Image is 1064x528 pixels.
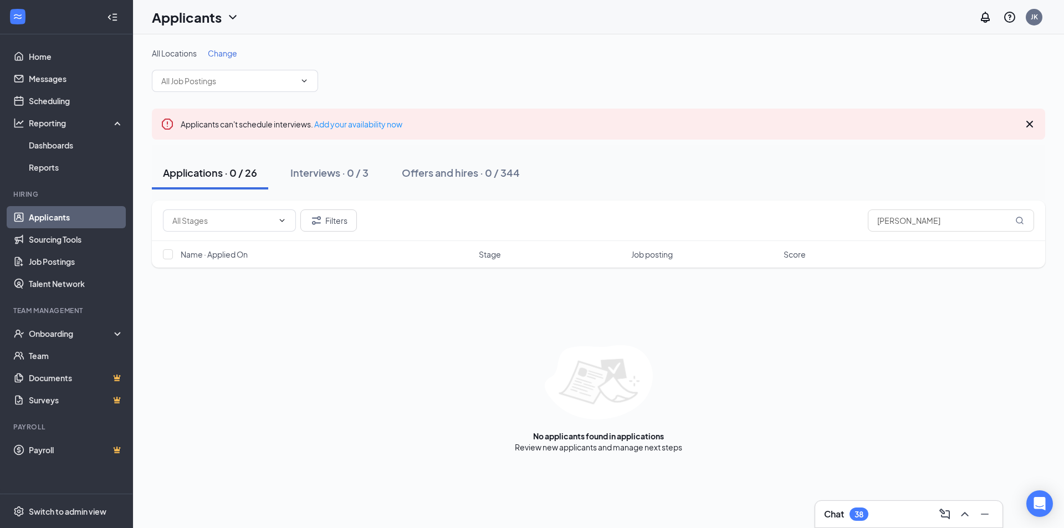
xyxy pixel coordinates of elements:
input: Search in applications [868,209,1034,232]
span: Name · Applied On [181,249,248,260]
a: Applicants [29,206,124,228]
a: Dashboards [29,134,124,156]
a: Reports [29,156,124,178]
a: Team [29,345,124,367]
div: Switch to admin view [29,506,106,517]
svg: ChevronDown [226,11,239,24]
a: Home [29,45,124,68]
svg: Cross [1023,117,1036,131]
a: Job Postings [29,250,124,273]
a: Talent Network [29,273,124,295]
svg: ChevronDown [300,76,309,85]
div: Hiring [13,189,121,199]
a: PayrollCrown [29,439,124,461]
svg: Error [161,117,174,131]
a: Scheduling [29,90,124,112]
svg: Collapse [107,12,118,23]
span: Applicants can't schedule interviews. [181,119,402,129]
div: 38 [855,510,863,519]
a: SurveysCrown [29,389,124,411]
h3: Chat [824,508,844,520]
div: Payroll [13,422,121,432]
svg: UserCheck [13,328,24,339]
a: Sourcing Tools [29,228,124,250]
button: Filter Filters [300,209,357,232]
div: Team Management [13,306,121,315]
button: ChevronUp [956,505,974,523]
svg: Minimize [978,508,991,521]
svg: ChevronUp [958,508,971,521]
img: empty-state [545,345,653,419]
svg: Notifications [979,11,992,24]
div: Applications · 0 / 26 [163,166,257,180]
svg: MagnifyingGlass [1015,216,1024,225]
div: No applicants found in applications [533,430,664,442]
span: Stage [479,249,501,260]
div: Interviews · 0 / 3 [290,166,369,180]
div: Onboarding [29,328,114,339]
input: All Stages [172,214,273,227]
a: DocumentsCrown [29,367,124,389]
span: Change [208,48,237,58]
svg: Analysis [13,117,24,129]
span: All Locations [152,48,197,58]
div: Offers and hires · 0 / 344 [402,166,520,180]
span: Score [784,249,806,260]
div: Open Intercom Messenger [1026,490,1053,517]
button: ComposeMessage [936,505,954,523]
a: Add your availability now [314,119,402,129]
div: Reporting [29,117,124,129]
input: All Job Postings [161,75,295,87]
div: Review new applicants and manage next steps [515,442,682,453]
svg: Filter [310,214,323,227]
svg: ChevronDown [278,216,287,225]
span: Job posting [631,249,673,260]
h1: Applicants [152,8,222,27]
svg: Settings [13,506,24,517]
div: JK [1031,12,1038,22]
svg: ComposeMessage [938,508,952,521]
svg: WorkstreamLogo [12,11,23,22]
button: Minimize [976,505,994,523]
svg: QuestionInfo [1003,11,1016,24]
a: Messages [29,68,124,90]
